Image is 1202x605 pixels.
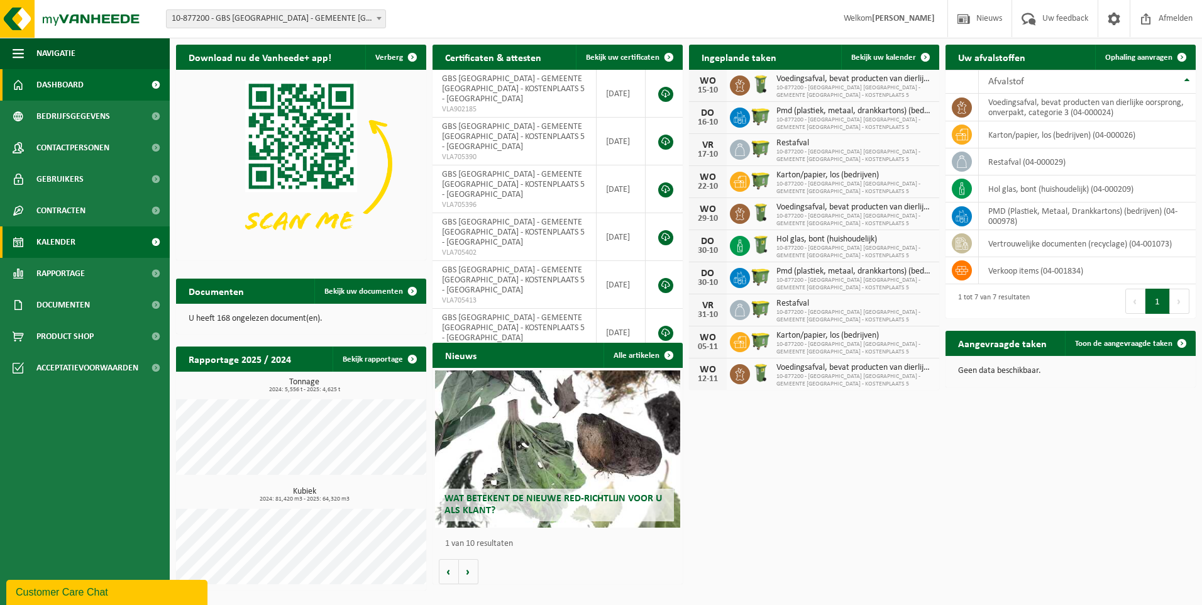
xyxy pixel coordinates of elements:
td: voedingsafval, bevat producten van dierlijke oorsprong, onverpakt, categorie 3 (04-000024) [979,94,1196,121]
span: Voedingsafval, bevat producten van dierlijke oorsprong, onverpakt, categorie 3 [776,363,933,373]
span: 10-877200 - [GEOGRAPHIC_DATA] [GEOGRAPHIC_DATA] - GEMEENTE [GEOGRAPHIC_DATA] - KOSTENPLAATS 5 [776,309,933,324]
span: 10-877200 - [GEOGRAPHIC_DATA] [GEOGRAPHIC_DATA] - GEMEENTE [GEOGRAPHIC_DATA] - KOSTENPLAATS 5 [776,341,933,356]
h3: Tonnage [182,378,426,393]
strong: [PERSON_NAME] [872,14,935,23]
span: VLA902185 [442,104,587,114]
h2: Certificaten & attesten [433,45,554,69]
div: 1 tot 7 van 7 resultaten [952,287,1030,315]
span: 10-877200 - [GEOGRAPHIC_DATA] [GEOGRAPHIC_DATA] - GEMEENTE [GEOGRAPHIC_DATA] - KOSTENPLAATS 5 [776,373,933,388]
span: Ophaling aanvragen [1105,53,1172,62]
span: Bekijk uw kalender [851,53,916,62]
div: WO [695,204,720,214]
span: Contactpersonen [36,132,109,164]
span: GBS [GEOGRAPHIC_DATA] - GEMEENTE [GEOGRAPHIC_DATA] - KOSTENPLAATS 5 - [GEOGRAPHIC_DATA] [442,74,585,104]
a: Toon de aangevraagde taken [1065,331,1194,356]
div: WO [695,76,720,86]
h2: Uw afvalstoffen [946,45,1038,69]
span: 2024: 81,420 m3 - 2025: 64,320 m3 [182,496,426,502]
button: Previous [1125,289,1145,314]
div: DO [695,269,720,279]
img: WB-1100-HPE-GN-51 [750,106,771,127]
span: VLA705390 [442,152,587,162]
a: Bekijk uw kalender [841,45,938,70]
img: WB-0140-HPE-GN-50 [750,74,771,95]
div: 31-10 [695,311,720,319]
span: Wat betekent de nieuwe RED-richtlijn voor u als klant? [444,494,662,516]
td: [DATE] [597,213,646,261]
a: Bekijk rapportage [333,347,425,372]
span: Voedingsafval, bevat producten van dierlijke oorsprong, onverpakt, categorie 3 [776,203,933,213]
div: 16-10 [695,118,720,127]
div: 30-10 [695,279,720,287]
span: VLA705413 [442,296,587,306]
h2: Download nu de Vanheede+ app! [176,45,344,69]
span: 10-877200 - [GEOGRAPHIC_DATA] [GEOGRAPHIC_DATA] - GEMEENTE [GEOGRAPHIC_DATA] - KOSTENPLAATS 5 [776,245,933,260]
span: Hol glas, bont (huishoudelijk) [776,235,933,245]
span: Product Shop [36,321,94,352]
span: 10-877200 - [GEOGRAPHIC_DATA] [GEOGRAPHIC_DATA] - GEMEENTE [GEOGRAPHIC_DATA] - KOSTENPLAATS 5 [776,116,933,131]
span: Documenten [36,289,90,321]
span: GBS [GEOGRAPHIC_DATA] - GEMEENTE [GEOGRAPHIC_DATA] - KOSTENPLAATS 5 - [GEOGRAPHIC_DATA] [442,122,585,152]
span: Bedrijfsgegevens [36,101,110,132]
td: [DATE] [597,261,646,309]
span: Bekijk uw documenten [324,287,403,296]
h2: Ingeplande taken [689,45,789,69]
span: Kalender [36,226,75,258]
span: Navigatie [36,38,75,69]
div: VR [695,301,720,311]
div: 05-11 [695,343,720,352]
div: WO [695,365,720,375]
span: Gebruikers [36,164,84,195]
a: Ophaling aanvragen [1095,45,1194,70]
span: 10-877200 - [GEOGRAPHIC_DATA] [GEOGRAPHIC_DATA] - GEMEENTE [GEOGRAPHIC_DATA] - KOSTENPLAATS 5 [776,180,933,196]
span: Dashboard [36,69,84,101]
span: GBS [GEOGRAPHIC_DATA] - GEMEENTE [GEOGRAPHIC_DATA] - KOSTENPLAATS 5 - [GEOGRAPHIC_DATA] [442,218,585,247]
span: GBS [GEOGRAPHIC_DATA] - GEMEENTE [GEOGRAPHIC_DATA] - KOSTENPLAATS 5 - [GEOGRAPHIC_DATA] [442,170,585,199]
img: WB-1100-HPE-GN-51 [750,298,771,319]
h2: Rapportage 2025 / 2024 [176,347,304,371]
span: Restafval [776,138,933,148]
td: karton/papier, los (bedrijven) (04-000026) [979,121,1196,148]
span: Acceptatievoorwaarden [36,352,138,384]
button: 1 [1145,289,1170,314]
div: 29-10 [695,214,720,223]
span: Contracten [36,195,85,226]
td: vertrouwelijke documenten (recyclage) (04-001073) [979,230,1196,257]
td: restafval (04-000029) [979,148,1196,175]
td: [DATE] [597,309,646,357]
span: VLA705402 [442,248,587,258]
button: Vorige [439,559,459,584]
span: Rapportage [36,258,85,289]
iframe: chat widget [6,577,210,605]
p: Geen data beschikbaar. [958,367,1183,375]
span: Karton/papier, los (bedrijven) [776,170,933,180]
span: Toon de aangevraagde taken [1075,340,1172,348]
span: 10-877200 - [GEOGRAPHIC_DATA] [GEOGRAPHIC_DATA] - GEMEENTE [GEOGRAPHIC_DATA] - KOSTENPLAATS 5 [776,148,933,164]
button: Verberg [365,45,425,70]
img: WB-0140-HPE-GN-50 [750,362,771,384]
span: 10-877200 - [GEOGRAPHIC_DATA] [GEOGRAPHIC_DATA] - GEMEENTE [GEOGRAPHIC_DATA] - KOSTENPLAATS 5 [776,84,933,99]
img: WB-0240-HPE-GN-50 [750,234,771,255]
a: Bekijk uw certificaten [576,45,681,70]
span: 10-877200 - [GEOGRAPHIC_DATA] [GEOGRAPHIC_DATA] - GEMEENTE [GEOGRAPHIC_DATA] - KOSTENPLAATS 5 [776,213,933,228]
td: [DATE] [597,118,646,165]
button: Next [1170,289,1189,314]
h2: Nieuws [433,343,489,367]
a: Wat betekent de nieuwe RED-richtlijn voor u als klant? [435,370,680,528]
img: WB-1100-HPE-GN-51 [750,266,771,287]
span: Pmd (plastiek, metaal, drankkartons) (bedrijven) [776,106,933,116]
span: Verberg [375,53,403,62]
td: [DATE] [597,165,646,213]
span: Karton/papier, los (bedrijven) [776,331,933,341]
td: [DATE] [597,70,646,118]
a: Bekijk uw documenten [314,279,425,304]
img: WB-1100-HPE-GN-51 [750,170,771,191]
span: Bekijk uw certificaten [586,53,659,62]
span: Restafval [776,299,933,309]
span: 2024: 5,556 t - 2025: 4,625 t [182,387,426,393]
div: 22-10 [695,182,720,191]
img: WB-0140-HPE-GN-50 [750,202,771,223]
span: 10-877200 - GBS BOSDAM - GEMEENTE BEVEREN - KOSTENPLAATS 5 - BEVEREN-WAAS [166,9,386,28]
div: WO [695,172,720,182]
